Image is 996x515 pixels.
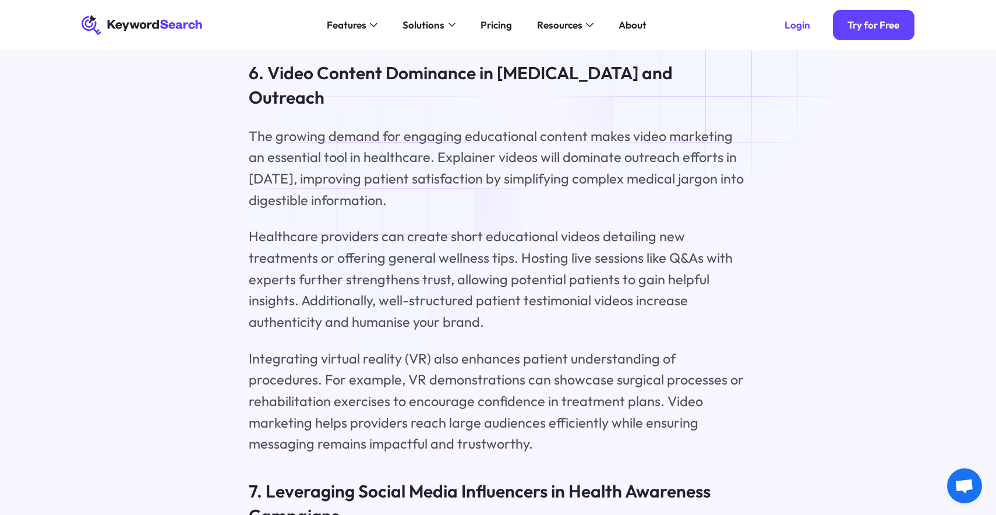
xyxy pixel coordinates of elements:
a: About [611,15,654,35]
div: Login [785,19,810,31]
div: About [619,17,647,33]
a: Login [769,10,825,40]
div: Features [327,17,366,33]
h3: 6. Video Content Dominance in [MEDICAL_DATA] and Outreach [249,61,747,110]
div: Open chat [947,468,982,503]
a: Try for Free [833,10,914,40]
div: Solutions [402,17,444,33]
a: Pricing [473,15,520,35]
p: Healthcare providers can create short educational videos detailing new treatments or offering gen... [249,225,747,333]
p: Integrating virtual reality (VR) also enhances patient understanding of procedures. For example, ... [249,348,747,455]
div: Resources [537,17,582,33]
div: Pricing [481,17,512,33]
p: The growing demand for engaging educational content makes video marketing an essential tool in he... [249,125,747,211]
div: Try for Free [847,19,899,31]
